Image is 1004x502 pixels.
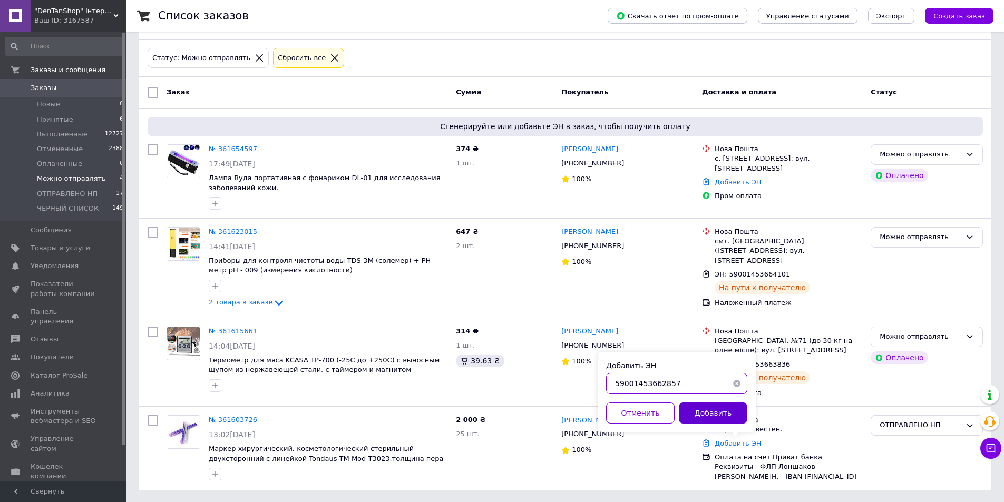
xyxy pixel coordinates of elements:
[31,225,72,235] span: Сообщения
[572,175,591,183] span: 100%
[715,452,862,481] div: Оплата на счет Приват банка Реквизиты - ФЛП Лонщаков [PERSON_NAME]Н. - IBAN [FINANCIAL_ID]
[31,261,79,271] span: Уведомления
[715,227,862,237] div: Нова Пошта
[37,100,60,109] span: Новые
[456,242,475,250] span: 2 шт.
[456,159,475,167] span: 1 шт.
[572,258,591,265] span: 100%
[120,100,123,109] span: 0
[105,130,123,139] span: 12727
[158,9,249,22] h1: Список заказов
[37,144,83,154] span: Отмененные
[871,351,928,364] div: Оплачено
[456,88,481,96] span: Сумма
[456,430,479,438] span: 25 шт.
[715,298,862,308] div: Наложенный платеж
[715,439,761,447] a: Добавить ЭН
[608,8,747,24] button: Скачать отчет по пром-оплате
[561,416,618,426] a: [PERSON_NAME]
[37,204,99,213] span: ЧЕРНЫЙ СПИСОК
[116,189,123,199] span: 17
[31,83,56,93] span: Заказы
[31,407,98,426] span: Инструменты вебмастера и SEO
[209,145,257,153] a: № 361654597
[209,174,440,192] a: Лампа Вуда портативная с фонариком DL-01 для исследования заболеваний кожи.
[167,88,189,96] span: Заказ
[276,53,328,64] div: Сбросить все
[31,434,98,453] span: Управление сайтом
[31,307,98,326] span: Панель управления
[37,115,73,124] span: Принятые
[167,228,200,260] img: Фото товару
[209,298,285,306] a: 2 товара в заказе
[109,144,123,154] span: 2388
[766,12,849,20] span: Управление статусами
[715,388,862,398] div: Пром-оплата
[167,145,200,178] img: Фото товару
[715,144,862,154] div: Нова Пошта
[559,239,626,253] div: [PHONE_NUMBER]
[880,420,961,431] div: ОТПРАВЛЕНО НП
[561,227,618,237] a: [PERSON_NAME]
[758,8,857,24] button: Управление статусами
[868,8,914,24] button: Экспорт
[715,178,761,186] a: Добавить ЭН
[980,438,1001,459] button: Чат с покупателем
[167,415,200,449] a: Фото товару
[616,11,739,21] span: Скачать отчет по пром-оплате
[456,416,485,424] span: 2 000 ₴
[31,462,98,481] span: Кошелек компании
[559,339,626,352] div: [PHONE_NUMBER]
[31,352,74,362] span: Покупатели
[209,257,433,274] a: Приборы для контроля чистоты воды TDS-3M (солемер) + РН-метр рН - 009 (измерения кислотности)
[572,446,591,454] span: 100%
[150,53,252,64] div: Статус: Можно отправлять
[167,144,200,178] a: Фото товару
[876,12,906,20] span: Экспорт
[209,356,440,374] a: Термометр для мяса KCASA TP-700 (-25C до +250C) с выносным щупом из нержавеющей стали, с таймером...
[31,279,98,298] span: Показатели работы компании
[209,445,443,472] a: Маркер хирургический, косметологический стерильный двухсторонний с линейкой Tondaus TM Mod T3023,...
[34,16,126,25] div: Ваш ID: 3167587
[559,427,626,441] div: [PHONE_NUMBER]
[37,159,82,169] span: Оплаченные
[561,144,618,154] a: [PERSON_NAME]
[120,115,123,124] span: 6
[606,402,675,424] button: Отменить
[31,243,90,253] span: Товары и услуги
[456,355,504,367] div: 39.63 ₴
[572,357,591,365] span: 100%
[715,154,862,173] div: с. [STREET_ADDRESS]: вул. [STREET_ADDRESS]
[120,174,123,183] span: 4
[209,160,255,168] span: 17:49[DATE]
[37,174,106,183] span: Можно отправлять
[914,12,993,19] a: Создать заказ
[933,12,985,20] span: Создать заказ
[559,156,626,170] div: [PHONE_NUMBER]
[34,6,113,16] span: "DenTanShop" Інтернет магазин
[31,334,59,344] span: Отзывы
[456,341,475,349] span: 1 шт.
[209,416,257,424] a: № 361603726
[209,228,257,235] a: № 361623015
[726,373,747,394] button: Очистить
[715,371,810,384] div: На пути к получателю
[37,130,87,139] span: Выполненные
[715,415,862,425] div: Нова Пошта
[112,204,123,213] span: 149
[167,327,200,360] a: Фото товару
[209,327,257,335] a: № 361615661
[715,237,862,265] div: смт. [GEOGRAPHIC_DATA] ([STREET_ADDRESS]: вул. [STREET_ADDRESS]
[31,371,87,380] span: Каталог ProSale
[167,416,200,448] img: Фото товару
[679,402,747,424] button: Добавить
[606,361,656,370] label: Добавить ЭН
[715,281,810,294] div: На пути к получателю
[456,327,479,335] span: 314 ₴
[925,8,993,24] button: Создать заказ
[209,242,255,251] span: 14:41[DATE]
